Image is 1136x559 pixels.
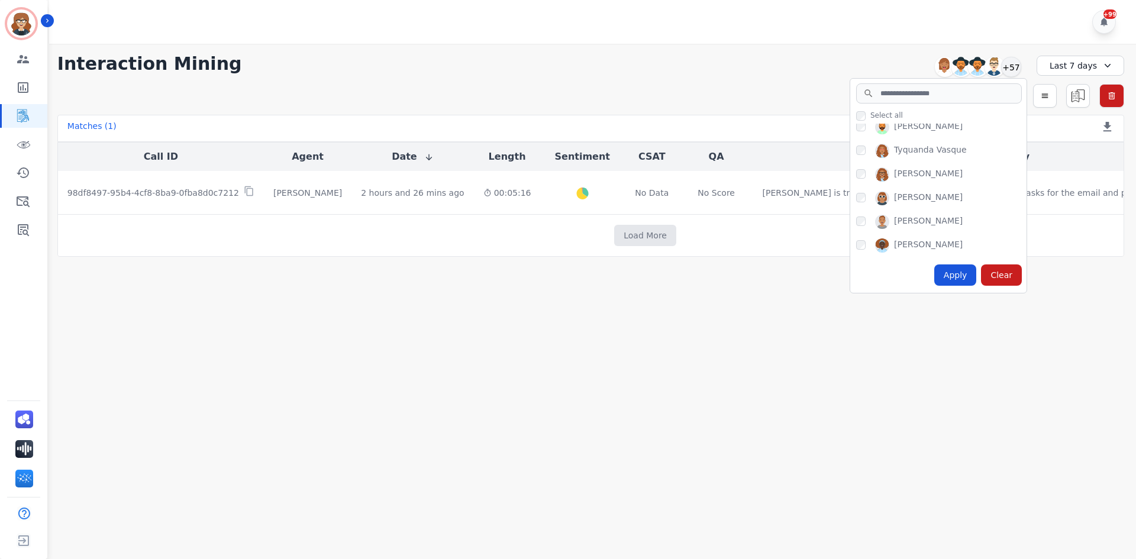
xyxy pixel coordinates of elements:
[1001,57,1021,77] div: +57
[614,225,676,246] button: Load More
[483,187,531,199] div: 00:05:16
[67,120,117,137] div: Matches ( 1 )
[894,120,963,134] div: [PERSON_NAME]
[57,53,242,75] h1: Interaction Mining
[273,187,342,199] div: [PERSON_NAME]
[709,150,724,164] button: QA
[292,150,324,164] button: Agent
[894,167,963,182] div: [PERSON_NAME]
[67,187,239,199] p: 98df8497-95b4-4cf8-8ba9-0fba8d0c7212
[361,187,464,199] div: 2 hours and 26 mins ago
[1103,9,1116,19] div: +99
[894,215,963,229] div: [PERSON_NAME]
[698,187,735,199] div: No Score
[894,144,967,158] div: Tyquanda Vasque
[934,264,977,286] div: Apply
[894,238,963,253] div: [PERSON_NAME]
[392,150,434,164] button: Date
[638,150,666,164] button: CSAT
[555,150,610,164] button: Sentiment
[981,264,1022,286] div: Clear
[7,9,35,38] img: Bordered avatar
[894,191,963,205] div: [PERSON_NAME]
[870,111,903,120] span: Select all
[1037,56,1124,76] div: Last 7 days
[634,187,670,199] div: No Data
[489,150,526,164] button: Length
[144,150,178,164] button: Call ID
